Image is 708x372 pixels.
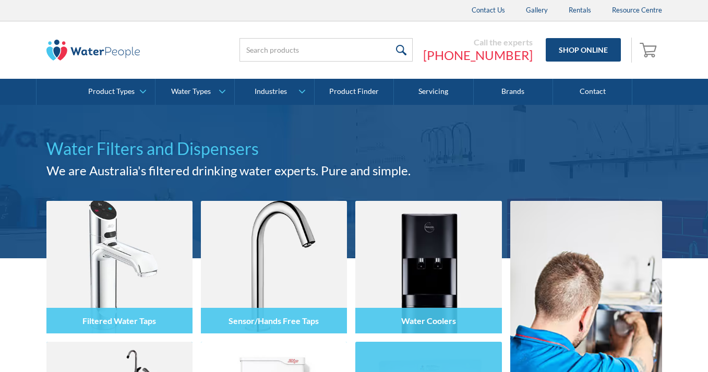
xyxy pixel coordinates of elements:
h4: Sensor/Hands Free Taps [229,316,319,326]
img: Filtered Water Taps [46,201,193,333]
a: Brands [474,79,553,105]
a: Water Types [155,79,234,105]
h4: Filtered Water Taps [82,316,156,326]
a: Product Finder [315,79,394,105]
div: Call the experts [423,37,533,47]
img: The Water People [46,40,140,61]
div: Product Types [88,87,135,96]
h4: Water Coolers [401,316,456,326]
a: Product Types [76,79,155,105]
a: Shop Online [546,38,621,62]
a: Contact [553,79,632,105]
a: [PHONE_NUMBER] [423,47,533,63]
div: Industries [255,87,287,96]
a: Industries [235,79,314,105]
div: Water Types [171,87,211,96]
img: Water Coolers [355,201,501,333]
a: Open empty cart [637,38,662,63]
img: Sensor/Hands Free Taps [201,201,347,333]
img: shopping cart [640,41,659,58]
input: Search products [239,38,413,62]
a: Servicing [394,79,473,105]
